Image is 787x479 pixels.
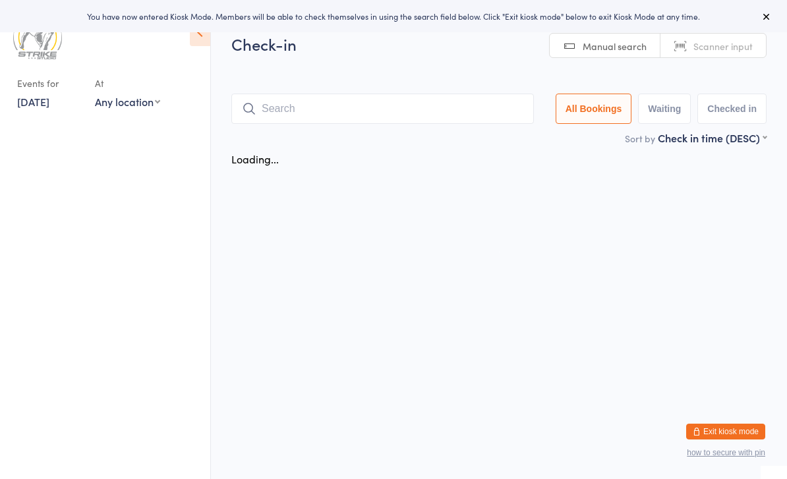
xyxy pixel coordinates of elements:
span: Manual search [583,40,647,53]
button: how to secure with pin [687,448,765,457]
div: Any location [95,94,160,109]
button: Waiting [638,94,691,124]
span: Scanner input [693,40,753,53]
div: Events for [17,72,82,94]
input: Search [231,94,534,124]
h2: Check-in [231,33,767,55]
button: Checked in [697,94,767,124]
img: Strike Studio [13,10,62,59]
a: [DATE] [17,94,49,109]
div: At [95,72,160,94]
div: You have now entered Kiosk Mode. Members will be able to check themselves in using the search fie... [21,11,766,22]
div: Loading... [231,152,279,166]
label: Sort by [625,132,655,145]
button: Exit kiosk mode [686,424,765,439]
button: All Bookings [556,94,632,124]
div: Check in time (DESC) [658,130,767,145]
